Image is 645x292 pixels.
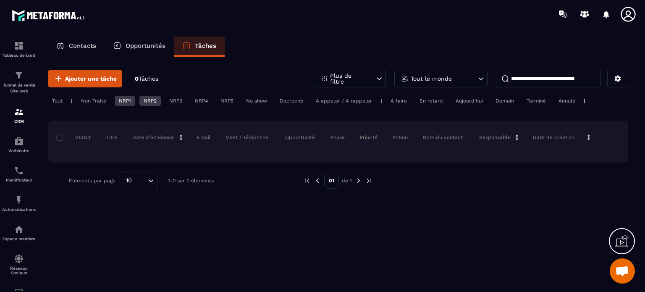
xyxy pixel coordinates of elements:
p: 01 [324,173,339,189]
div: À faire [386,96,411,106]
p: Tout le monde [411,76,452,82]
img: formation [14,70,24,80]
a: social-networksocial-networkRéseaux Sociaux [2,247,36,281]
a: formationformationTableau de bord [2,34,36,64]
img: automations [14,136,24,146]
button: Ajouter une tâche [48,70,122,87]
img: social-network [14,254,24,264]
img: formation [14,41,24,51]
div: Demain [491,96,518,106]
img: prev [303,177,311,184]
a: Opportunités [105,37,174,57]
p: Opportunité [285,134,315,141]
p: Priorité [360,134,378,141]
p: | [380,98,382,104]
img: automations [14,224,24,234]
p: Réseaux Sociaux [2,266,36,275]
p: Responsable [479,134,511,141]
p: Tunnel de vente Site web [2,82,36,94]
img: next [365,177,373,184]
div: NRP4 [191,96,212,106]
div: NRP5 [216,96,238,106]
img: formation [14,107,24,117]
a: automationsautomationsEspace membre [2,218,36,247]
div: Ouvrir le chat [610,258,635,284]
div: Non Traité [77,96,110,106]
p: | [71,98,73,104]
p: Phase [330,134,345,141]
div: Terminé [522,96,550,106]
p: 0 [135,75,158,83]
a: automationsautomationsAutomatisations [2,189,36,218]
p: CRM [2,119,36,124]
span: Ajouter une tâche [65,74,117,83]
a: automationsautomationsWebinaire [2,130,36,159]
p: Tableau de bord [2,53,36,58]
img: logo [12,8,87,23]
p: 1-0 sur 0 éléments [168,178,214,184]
a: formationformationTunnel de vente Site web [2,64,36,100]
img: scheduler [14,166,24,176]
div: No show [242,96,271,106]
p: Automatisations [2,207,36,212]
p: Nom du contact [423,134,463,141]
img: automations [14,195,24,205]
div: NRP2 [139,96,161,106]
a: Contacts [48,37,105,57]
p: Date d’échéance [132,134,174,141]
p: Statut [58,134,91,141]
div: NRP1 [115,96,135,106]
div: NRP3 [165,96,186,106]
p: Action [392,134,408,141]
span: Tâches [139,75,158,82]
div: Décroché [275,96,307,106]
span: 10 [123,176,135,185]
p: Titre [106,134,118,141]
p: Date de création [533,134,574,141]
p: Email [197,134,211,141]
input: Search for option [135,176,146,185]
p: Tâches [195,42,216,50]
div: Search for option [120,171,157,190]
div: A appeler / A rappeler [312,96,376,106]
p: Espace membre [2,237,36,241]
div: En retard [415,96,447,106]
p: Plus de filtre [330,73,367,84]
img: prev [314,177,321,184]
a: Tâches [174,37,225,57]
p: Éléments par page [69,178,115,184]
a: formationformationCRM [2,100,36,130]
p: Webinaire [2,148,36,153]
p: | [584,98,585,104]
a: schedulerschedulerPlanificateur [2,159,36,189]
img: next [355,177,362,184]
p: Contacts [69,42,96,50]
div: Tout [48,96,67,106]
p: Planificateur [2,178,36,182]
p: de 1 [342,177,352,184]
div: Annulé [554,96,579,106]
p: Meet / Téléphone [225,134,268,141]
p: Opportunités [126,42,165,50]
div: Aujourd'hui [451,96,487,106]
